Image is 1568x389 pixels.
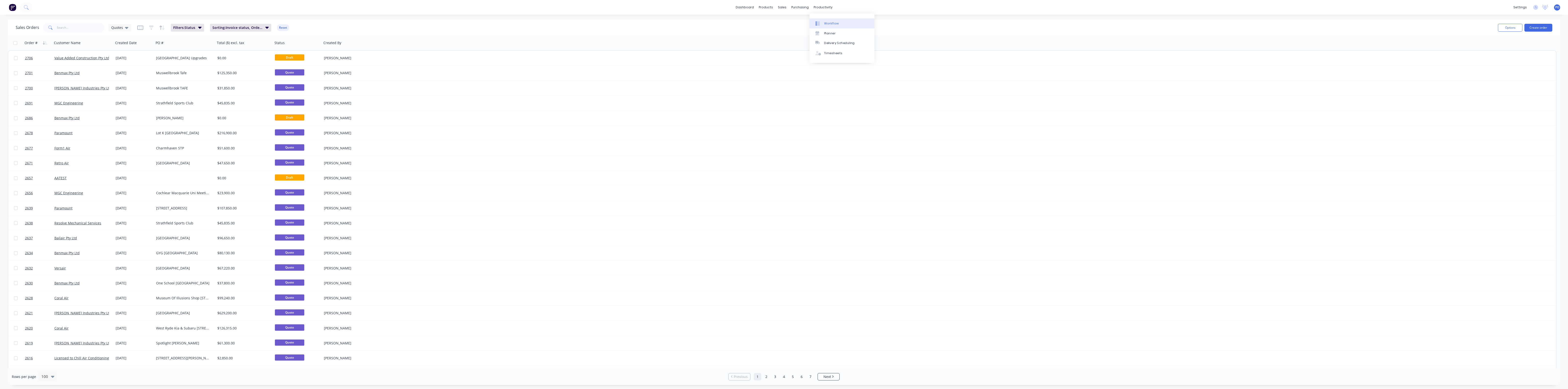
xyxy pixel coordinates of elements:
a: 2671 [25,156,54,170]
a: Benmax Pty Ltd [54,251,80,255]
a: Coral Air [54,296,69,300]
a: Page 5 [789,373,796,380]
div: products [756,4,775,11]
span: 2620 [25,326,33,331]
span: Quote [275,234,304,241]
a: Retro Air [54,161,69,165]
span: 2700 [25,86,33,91]
a: 2615 [25,366,54,380]
div: $67,220.00 [217,266,268,271]
div: [PERSON_NAME] [324,56,378,61]
div: [PERSON_NAME] [324,206,378,211]
div: $45,835.00 [217,101,268,106]
a: Versair [54,266,66,270]
button: Options [1498,24,1522,32]
div: Created Date [115,40,137,45]
ul: Pagination [726,373,842,380]
div: [PERSON_NAME] [324,131,378,135]
div: $0.00 [217,116,268,121]
div: [PERSON_NAME] [156,116,210,121]
div: $107,850.00 [217,206,268,211]
div: settings [1511,4,1529,11]
div: $96,650.00 [217,236,268,241]
a: Page 3 [772,373,779,380]
a: 2691 [25,96,54,110]
div: [PERSON_NAME] [324,71,378,75]
span: Quote [275,84,304,90]
span: 2678 [25,131,33,135]
span: Sorting: Invoice status, Order # [212,25,262,30]
span: 2628 [25,296,33,301]
a: MGC Engineering [54,191,83,195]
a: Page 2 [763,373,770,380]
div: $0.00 [217,176,268,181]
a: Form1 Air [54,146,70,150]
a: 2620 [25,321,54,336]
button: Filters:Status [171,24,204,32]
a: Value Added Construction Pty Ltd [54,56,109,60]
div: [PERSON_NAME] [324,251,378,255]
span: 2637 [25,236,33,241]
span: 2638 [25,221,33,226]
a: [PERSON_NAME] Industries Pty Ltd [54,311,111,315]
div: [DATE] [116,131,152,135]
a: Next page [818,374,839,379]
div: [PERSON_NAME] [324,341,378,346]
div: [PERSON_NAME] [324,191,378,195]
div: One School [GEOGRAPHIC_DATA] [156,281,210,286]
div: [DATE] [116,86,152,91]
a: 2706 [25,51,54,65]
span: Quote [275,129,304,135]
span: Next [823,374,831,379]
div: Delivery Scheduling [824,41,855,45]
div: [DATE] [116,266,152,271]
a: dashboard [733,4,756,11]
div: Strathfield Sports Club [156,221,210,226]
a: 2628 [25,291,54,305]
span: Quote [275,354,304,361]
div: [DATE] [116,236,152,241]
div: [PERSON_NAME] [324,116,378,121]
span: 2706 [25,56,33,61]
div: [DATE] [116,146,152,151]
a: 2701 [25,66,54,80]
div: [PERSON_NAME] [324,326,378,331]
a: Timesheets [809,48,874,58]
a: Page 6 [798,373,805,380]
div: [PERSON_NAME] [324,221,378,226]
div: Order # [24,40,37,45]
span: 2632 [25,266,33,271]
div: $125,350.00 [217,71,268,75]
div: [PERSON_NAME] [324,146,378,151]
a: 2677 [25,141,54,156]
span: 2619 [25,341,33,346]
img: Factory [9,4,16,11]
button: Sorting:Invoice status, Order # [210,24,271,32]
div: Muswellbrook Tafe [156,71,210,75]
span: Quote [275,264,304,270]
span: Quote [275,294,304,301]
a: 2638 [25,216,54,231]
span: PO [1555,5,1559,10]
a: AATEST [54,176,67,180]
span: Filters: Status [173,25,195,30]
div: $47,650.00 [217,161,268,166]
div: [DATE] [116,161,152,166]
div: PO # [156,40,163,45]
span: 2677 [25,146,33,151]
a: 2637 [25,231,54,245]
a: 2686 [25,111,54,125]
a: Bailair Pty Ltd [54,236,77,240]
span: 2657 [25,176,33,181]
div: [DATE] [116,341,152,346]
a: 2656 [25,186,54,200]
span: Quote [275,280,304,286]
div: [DATE] [116,281,152,286]
div: $37,800.00 [217,281,268,286]
a: 2700 [25,81,54,96]
div: Lot K [GEOGRAPHIC_DATA] [156,131,210,135]
span: 2686 [25,116,33,121]
div: $51,600.00 [217,146,268,151]
a: 2632 [25,261,54,276]
a: Coral Air [54,326,69,330]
